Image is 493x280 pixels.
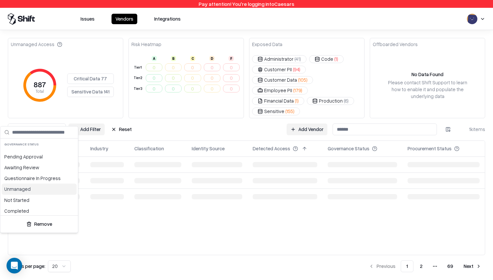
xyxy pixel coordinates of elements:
[0,150,78,215] div: Suggestions
[0,139,78,150] div: Governance Status
[2,206,77,216] div: Completed
[2,151,77,162] div: Pending Approval
[2,195,77,206] div: Not Started
[2,162,77,173] div: Awaiting Review
[2,173,77,184] div: Questionnaire In Progress
[2,184,77,194] div: Unmanaged
[3,218,75,230] button: Remove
